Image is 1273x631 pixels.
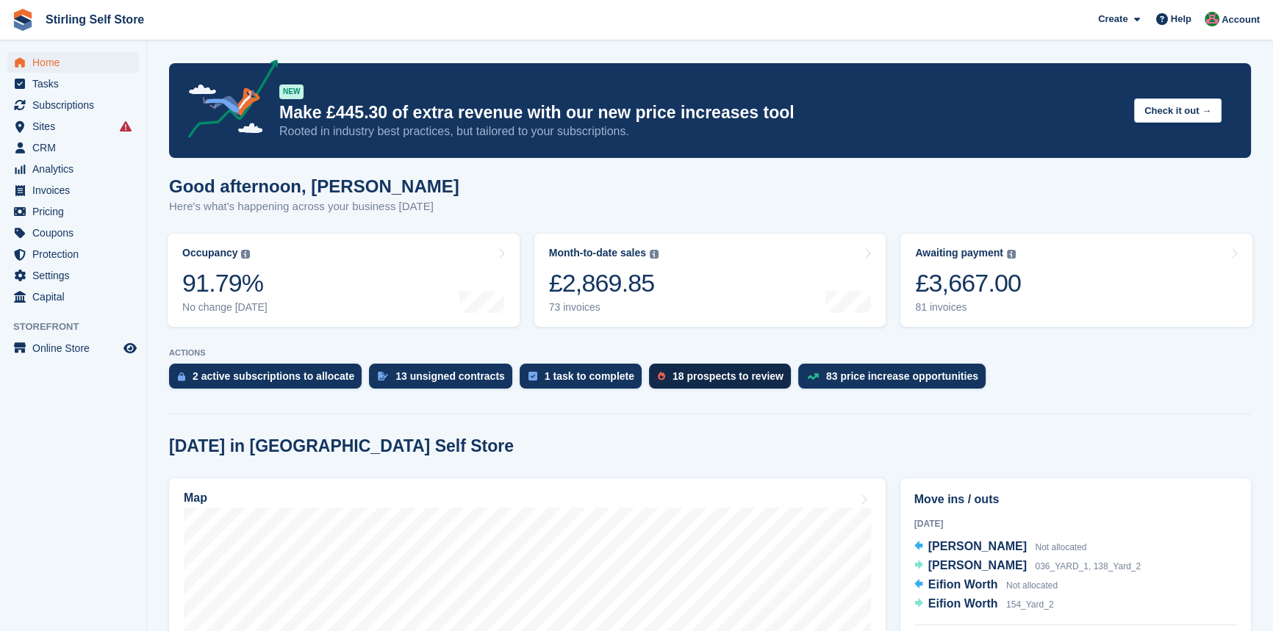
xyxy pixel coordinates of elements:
img: icon-info-grey-7440780725fd019a000dd9b08b2336e03edf1995a4989e88bcd33f0948082b44.svg [1007,250,1016,259]
span: [PERSON_NAME] [928,540,1027,552]
span: Help [1171,12,1191,26]
img: icon-info-grey-7440780725fd019a000dd9b08b2336e03edf1995a4989e88bcd33f0948082b44.svg [241,250,250,259]
div: NEW [279,84,304,99]
span: Eifion Worth [928,597,998,610]
a: Eifion Worth 154_Yard_2 [914,595,1054,614]
a: Eifion Worth Not allocated [914,576,1058,595]
span: Sites [32,116,121,137]
a: Stirling Self Store [40,7,150,32]
div: £3,667.00 [915,268,1021,298]
span: Subscriptions [32,95,121,115]
div: £2,869.85 [549,268,659,298]
a: menu [7,265,139,286]
div: 18 prospects to review [673,370,783,382]
a: Occupancy 91.79% No change [DATE] [168,234,520,327]
span: Settings [32,265,121,286]
img: icon-info-grey-7440780725fd019a000dd9b08b2336e03edf1995a4989e88bcd33f0948082b44.svg [650,250,659,259]
h2: Move ins / outs [914,491,1237,508]
h1: Good afternoon, [PERSON_NAME] [169,176,459,196]
a: menu [7,223,139,243]
span: Invoices [32,180,121,201]
a: 1 task to complete [520,364,649,396]
img: prospect-51fa495bee0391a8d652442698ab0144808aea92771e9ea1ae160a38d050c398.svg [658,372,665,381]
a: menu [7,338,139,358]
span: Eifion Worth [928,578,998,591]
a: menu [7,116,139,137]
span: Home [32,52,121,73]
img: price-adjustments-announcement-icon-8257ccfd72463d97f412b2fc003d46551f7dbcb40ab6d574587a9cd5c0d94... [176,60,279,143]
a: 13 unsigned contracts [369,364,520,396]
div: Awaiting payment [915,247,1003,259]
p: Make £445.30 of extra revenue with our new price increases tool [279,102,1122,123]
span: [PERSON_NAME] [928,559,1027,571]
span: Not allocated [1006,580,1058,591]
div: No change [DATE] [182,301,268,314]
img: task-75834270c22a3079a89374b754ae025e5fb1db73e45f91037f5363f120a921f8.svg [528,372,537,381]
div: Month-to-date sales [549,247,646,259]
img: contract_signature_icon-13c848040528278c33f63329250d36e43548de30e8caae1d1a13099fd9432cc5.svg [378,372,388,381]
div: Occupancy [182,247,237,259]
span: Pricing [32,201,121,222]
div: [DATE] [914,517,1237,530]
button: Check it out → [1134,98,1222,123]
a: menu [7,95,139,115]
h2: [DATE] in [GEOGRAPHIC_DATA] Self Store [169,436,514,456]
a: [PERSON_NAME] 036_YARD_1, 138_Yard_2 [914,557,1141,576]
img: Lucy [1205,12,1219,26]
p: ACTIONS [169,348,1251,358]
span: 154_Yard_2 [1006,599,1054,610]
a: Awaiting payment £3,667.00 81 invoices [900,234,1252,327]
a: menu [7,286,139,307]
span: Create [1098,12,1127,26]
div: 81 invoices [915,301,1021,314]
i: Smart entry sync failures have occurred [120,120,132,132]
a: 83 price increase opportunities [798,364,993,396]
span: Online Store [32,338,121,358]
p: Rooted in industry best practices, but tailored to your subscriptions. [279,123,1122,140]
a: menu [7,159,139,179]
h2: Map [184,491,207,505]
a: 18 prospects to review [649,364,798,396]
a: menu [7,73,139,94]
a: Preview store [121,339,139,357]
span: Capital [32,286,121,307]
span: Account [1222,12,1260,27]
a: 2 active subscriptions to allocate [169,364,369,396]
div: 73 invoices [549,301,659,314]
span: Tasks [32,73,121,94]
div: 13 unsigned contracts [395,370,505,382]
img: price_increase_opportunities-93ffe204e8149a01c8c9dc8f82e8f89637d9d84a8eef4429ea346261dce0b2c0.svg [807,373,819,380]
span: Coupons [32,223,121,243]
a: menu [7,180,139,201]
img: stora-icon-8386f47178a22dfd0bd8f6a31ec36ba5ce8667c1dd55bd0f319d3a0aa187defe.svg [12,9,34,31]
a: menu [7,52,139,73]
div: 91.79% [182,268,268,298]
img: active_subscription_to_allocate_icon-d502201f5373d7db506a760aba3b589e785aa758c864c3986d89f69b8ff3... [178,372,185,381]
span: CRM [32,137,121,158]
a: menu [7,201,139,222]
a: menu [7,137,139,158]
a: menu [7,244,139,264]
a: Month-to-date sales £2,869.85 73 invoices [534,234,886,327]
div: 83 price increase opportunities [826,370,978,382]
a: [PERSON_NAME] Not allocated [914,538,1087,557]
span: Analytics [32,159,121,179]
span: Storefront [13,320,146,334]
span: 036_YARD_1, 138_Yard_2 [1035,561,1141,571]
div: 1 task to complete [545,370,634,382]
div: 2 active subscriptions to allocate [193,370,354,382]
span: Not allocated [1035,542,1086,552]
p: Here's what's happening across your business [DATE] [169,198,459,215]
span: Protection [32,244,121,264]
